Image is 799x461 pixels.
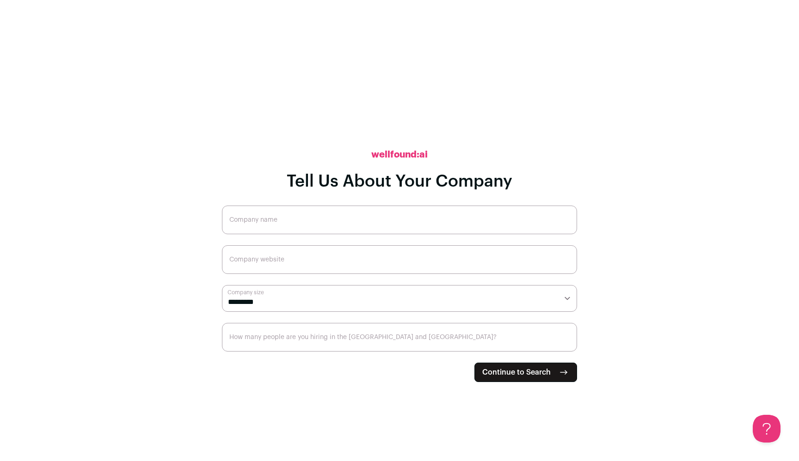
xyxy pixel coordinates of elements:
[222,323,577,352] input: How many people are you hiring in the US and Canada?
[753,415,781,443] iframe: Toggle Customer Support
[474,363,577,382] button: Continue to Search
[287,172,512,191] h1: Tell Us About Your Company
[222,206,577,234] input: Company name
[371,148,428,161] h2: wellfound:ai
[222,245,577,274] input: Company website
[482,367,551,378] span: Continue to Search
